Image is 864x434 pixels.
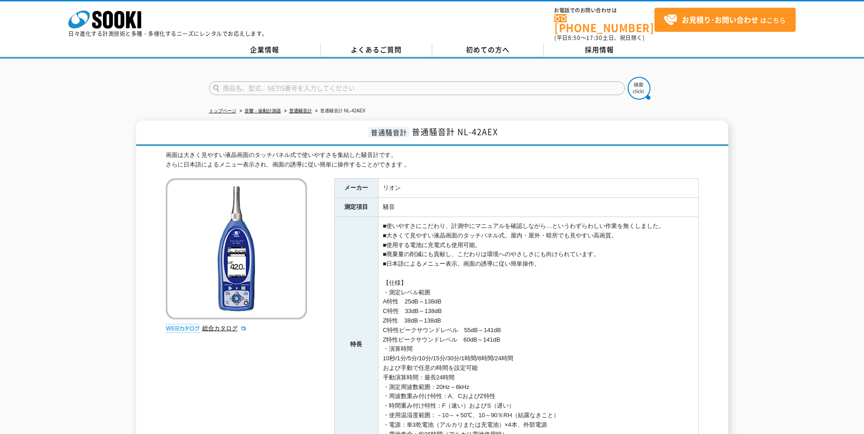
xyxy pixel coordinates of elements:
span: 普通騒音計 [368,127,409,137]
td: 騒音 [378,198,698,217]
a: お見積り･お問い合わせはこちら [654,8,796,32]
li: 普通騒音計 NL-42AEX [313,106,366,116]
th: 測定項目 [334,198,378,217]
a: よくあるご質問 [321,43,432,57]
span: 初めての方へ [466,45,510,55]
a: 初めての方へ [432,43,544,57]
a: 普通騒音計 [289,108,312,113]
span: (平日 ～ 土日、祝日除く) [554,34,644,42]
a: 企業情報 [209,43,321,57]
span: はこちら [664,13,786,27]
span: 8:50 [568,34,581,42]
span: お電話でのお問い合わせは [554,8,654,13]
a: トップページ [209,108,236,113]
span: 普通騒音計 NL-42AEX [412,126,498,138]
a: 音響・振動計測器 [245,108,281,113]
th: メーカー [334,179,378,198]
strong: お見積り･お問い合わせ [682,14,758,25]
img: btn_search.png [628,77,650,100]
span: 17:30 [586,34,603,42]
input: 商品名、型式、NETIS番号を入力してください [209,81,625,95]
img: 普通騒音計 NL-42AEX [166,178,307,319]
a: 総合カタログ [202,325,247,332]
p: 日々進化する計測技術と多種・多様化するニーズにレンタルでお応えします。 [68,31,268,36]
a: 採用情報 [544,43,655,57]
img: webカタログ [166,324,200,333]
td: リオン [378,179,698,198]
a: [PHONE_NUMBER] [554,14,654,33]
div: 画面は大きく見やすい液晶画面のタッチパネル式で使いやすさを集結した騒音計です。 さらに日本語によるメニュー表示され、画面の誘導に従い簡単に操作することができます 。 [166,151,699,170]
